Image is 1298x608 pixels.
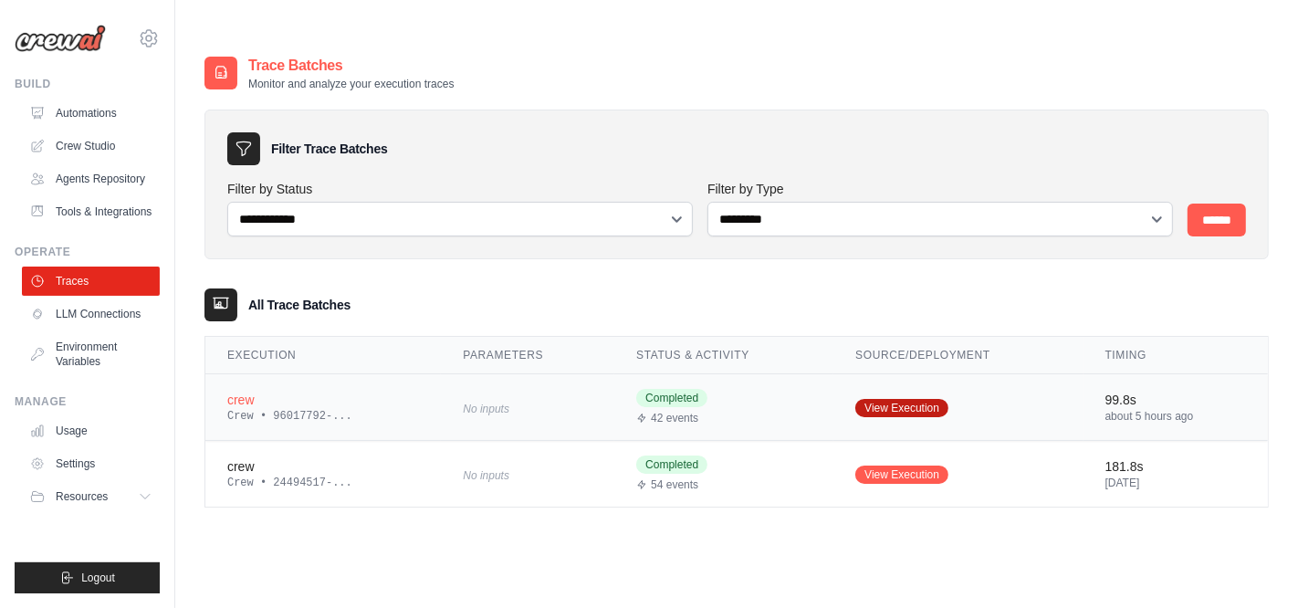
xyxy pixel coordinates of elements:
[15,77,160,91] div: Build
[205,374,1268,441] tr: View details for crew execution
[1105,409,1246,424] div: about 5 hours ago
[833,337,1083,374] th: Source/Deployment
[651,477,698,492] span: 54 events
[463,469,509,482] span: No inputs
[707,180,1173,198] label: Filter by Type
[81,571,115,585] span: Logout
[227,180,693,198] label: Filter by Status
[1105,391,1246,409] div: 99.8s
[227,391,419,409] div: crew
[248,77,454,91] p: Monitor and analyze your execution traces
[22,164,160,194] a: Agents Repository
[248,55,454,77] h2: Trace Batches
[227,409,419,424] div: Crew • 96017792-...
[22,449,160,478] a: Settings
[15,25,106,52] img: Logo
[205,441,1268,508] tr: View details for crew execution
[15,394,160,409] div: Manage
[1105,457,1246,476] div: 181.8s
[614,337,833,374] th: Status & Activity
[22,332,160,376] a: Environment Variables
[56,489,108,504] span: Resources
[22,197,160,226] a: Tools & Integrations
[1105,476,1246,490] div: [DATE]
[271,140,387,158] h3: Filter Trace Batches
[463,403,509,415] span: No inputs
[1083,337,1268,374] th: Timing
[22,416,160,446] a: Usage
[205,337,441,374] th: Execution
[15,245,160,259] div: Operate
[22,131,160,161] a: Crew Studio
[227,476,419,490] div: Crew • 24494517-...
[22,299,160,329] a: LLM Connections
[855,466,948,484] a: View Execution
[636,456,707,474] span: Completed
[855,399,948,417] a: View Execution
[22,267,160,296] a: Traces
[636,389,707,407] span: Completed
[441,337,614,374] th: Parameters
[463,395,592,420] div: No inputs
[22,99,160,128] a: Automations
[22,482,160,511] button: Resources
[248,296,351,314] h3: All Trace Batches
[15,562,160,593] button: Logout
[463,462,592,487] div: No inputs
[651,411,698,425] span: 42 events
[227,457,419,476] div: crew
